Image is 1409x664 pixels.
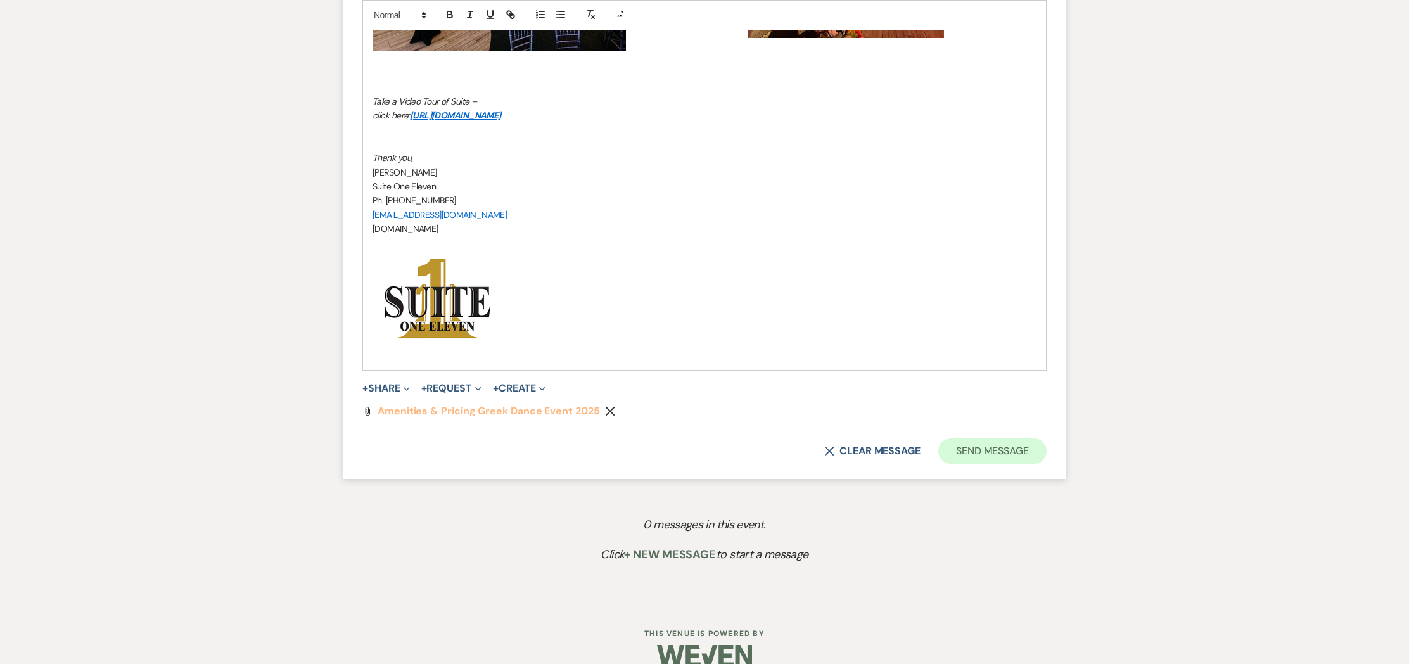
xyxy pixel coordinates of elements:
u: [DOMAIN_NAME] [373,223,438,234]
p: Ph. [PHONE_NUMBER] [373,193,1036,207]
a: [EMAIL_ADDRESS][DOMAIN_NAME] [373,209,507,220]
img: download.png [374,236,501,362]
button: Share [362,383,410,393]
p: [PERSON_NAME] [373,165,1036,179]
em: click here: [373,110,410,121]
button: Send Message [938,438,1047,464]
button: Clear message [824,446,921,456]
span: + [362,383,368,393]
p: 0 messages in this event. [373,516,1037,534]
span: + [493,383,499,393]
button: Request [421,383,481,393]
button: Create [493,383,545,393]
span: + [421,383,427,393]
p: Click to start a message [373,546,1037,564]
span: Amenities & Pricing Greek Dance Event 2025 [378,404,600,418]
p: Suite One Eleven [373,179,1036,193]
span: + New Message [624,547,716,562]
a: Amenities & Pricing Greek Dance Event 2025 [378,406,600,416]
em: Take a Video Tour of Suite – [373,96,476,107]
em: Thank you, [373,152,412,163]
a: [URL][DOMAIN_NAME] [410,110,501,121]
